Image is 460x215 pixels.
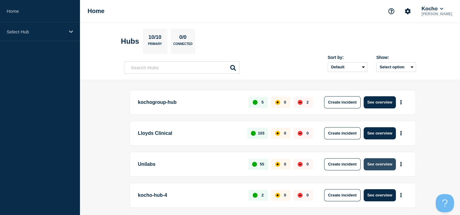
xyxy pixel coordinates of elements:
select: Sort by [328,62,367,72]
p: 5 [261,100,264,104]
button: See overview [364,158,396,170]
div: up [253,193,258,198]
p: Lloyds Clinical [138,127,240,139]
button: More actions [397,189,405,201]
button: Create incident [324,127,361,139]
button: See overview [364,127,396,139]
p: [PERSON_NAME] [420,12,453,16]
div: down [298,131,303,136]
button: More actions [397,97,405,108]
p: Unilabs [138,158,242,170]
p: 0/0 [177,34,189,42]
button: Create incident [324,189,361,201]
button: Create incident [324,158,361,170]
div: Show: [376,55,416,60]
p: 0 [284,100,286,104]
p: 103 [258,131,265,135]
div: Sort by: [328,55,367,60]
h1: Home [88,8,105,15]
p: Select Hub [7,29,65,34]
button: More actions [397,128,405,139]
div: down [298,100,303,105]
button: Support [385,5,398,18]
div: up [252,162,257,167]
p: 0 [284,193,286,197]
p: 10/10 [146,34,164,42]
button: Select option [376,62,416,72]
p: 0 [284,131,286,135]
p: 55 [260,162,264,166]
p: 0 [306,193,309,197]
div: up [253,100,258,105]
button: See overview [364,96,396,108]
input: Search Hubs [124,61,240,74]
p: 2 [306,100,309,104]
h2: Hubs [121,37,139,46]
div: down [298,193,303,198]
button: More actions [397,159,405,170]
p: 0 [306,162,309,166]
p: Primary [148,42,162,49]
iframe: Help Scout Beacon - Open [436,194,454,212]
button: See overview [364,189,396,201]
div: affected [275,162,280,167]
div: affected [275,100,280,105]
button: Create incident [324,96,361,108]
p: 2 [261,193,264,197]
div: down [298,162,303,167]
p: kocho-hub-4 [138,189,242,201]
p: Connected [173,42,192,49]
p: kochogroup-hub [138,96,242,108]
div: affected [275,131,280,136]
div: up [251,131,256,136]
div: affected [275,193,280,198]
p: 0 [306,131,309,135]
button: Account settings [401,5,414,18]
p: 0 [284,162,286,166]
button: Kocho [420,6,444,12]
